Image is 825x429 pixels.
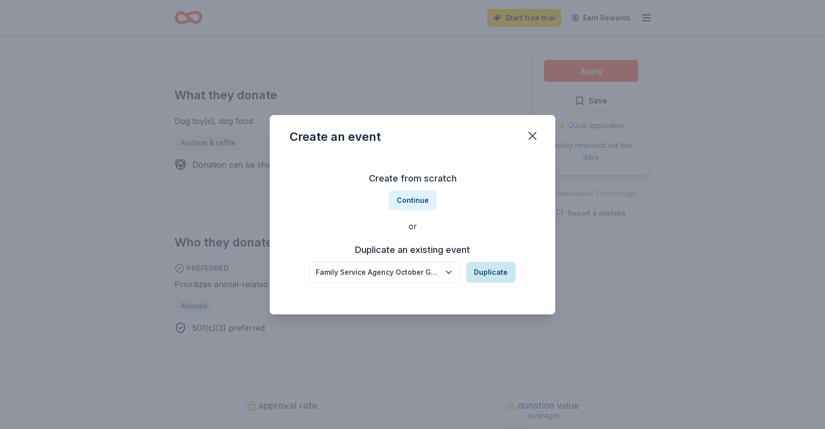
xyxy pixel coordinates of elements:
button: Family Service Agency October Gala [309,262,460,283]
div: Create an event [290,129,381,145]
button: Continue [389,190,437,210]
h3: Create from scratch [290,171,535,186]
h3: Duplicate an existing event [309,242,516,258]
div: Family Service Agency October Gala [316,266,440,278]
button: Duplicate [466,262,516,283]
div: or [290,220,535,232]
